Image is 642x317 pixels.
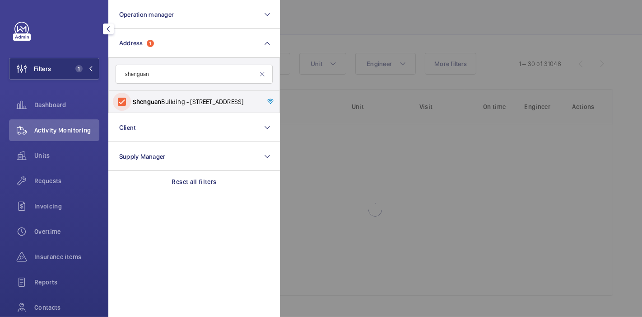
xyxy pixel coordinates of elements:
[34,64,51,73] span: Filters
[34,303,99,312] span: Contacts
[9,58,99,80] button: Filters1
[34,278,99,287] span: Reports
[34,176,99,185] span: Requests
[34,126,99,135] span: Activity Monitoring
[34,100,99,109] span: Dashboard
[75,65,83,72] span: 1
[34,227,99,236] span: Overtime
[34,252,99,261] span: Insurance items
[34,202,99,211] span: Invoicing
[34,151,99,160] span: Units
